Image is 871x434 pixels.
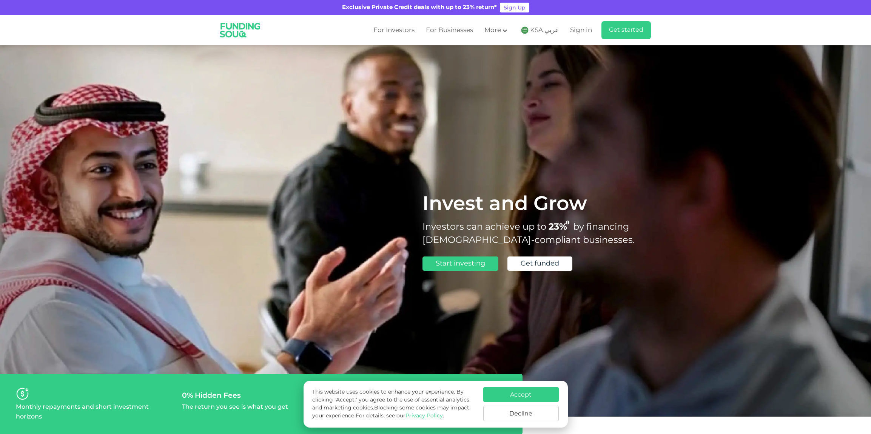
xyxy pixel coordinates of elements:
a: Start investing [422,256,498,271]
p: Monthly repayments and short investment horizons [16,402,174,422]
span: Investors can achieve up to [422,223,546,232]
img: Logo [215,17,266,44]
span: More [484,27,501,34]
span: Get started [609,27,643,33]
div: 0% Hidden Fees [182,391,341,400]
span: Invest and Grow [422,195,587,214]
button: Accept [483,387,559,402]
p: The return you see is what you get [182,402,288,412]
a: Sign Up [500,3,529,12]
a: Get funded [507,256,572,271]
i: 23% IRR (expected) ~ 15% Net yield (expected) [566,221,569,225]
span: For details, see our . [356,413,444,419]
span: Sign in [570,27,592,34]
button: Decline [483,406,559,421]
span: 23% [549,223,573,232]
span: KSA عربي [530,26,559,35]
img: personaliseYourRisk [16,387,29,400]
span: Blocking some cookies may impact your experience [312,405,469,419]
span: Get funded [521,260,559,267]
p: This website uses cookies to enhance your experience. By clicking "Accept," you agree to the use ... [312,388,475,420]
a: Privacy Policy [405,413,443,419]
div: Exclusive Private Credit deals with up to 23% return* [342,3,497,12]
a: For Investors [372,24,416,37]
span: Start investing [436,260,485,267]
a: For Businesses [424,24,475,37]
a: Sign in [568,24,592,37]
img: SA Flag [521,26,529,34]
